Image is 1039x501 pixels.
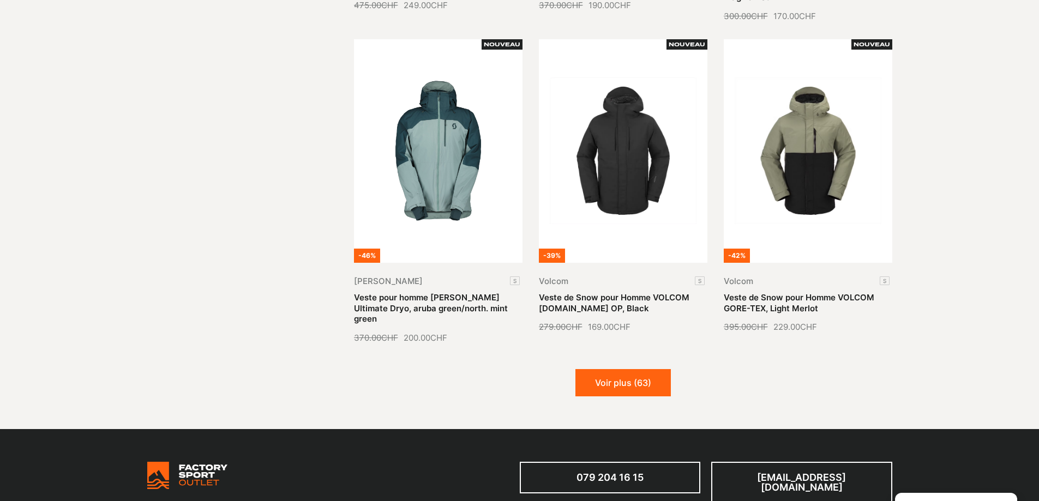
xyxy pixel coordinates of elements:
[147,462,227,489] img: Bricks Woocommerce Starter
[520,462,701,493] a: 079 204 16 15
[539,292,689,313] a: Veste de Snow pour Homme VOLCOM [DOMAIN_NAME] OP, Black
[575,369,671,396] button: Voir plus (63)
[354,292,508,324] a: Veste pour homme [PERSON_NAME] Ultimate Dryo, aruba green/north. mint green
[724,292,874,313] a: Veste de Snow pour Homme VOLCOM GORE-TEX, Light Merlot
